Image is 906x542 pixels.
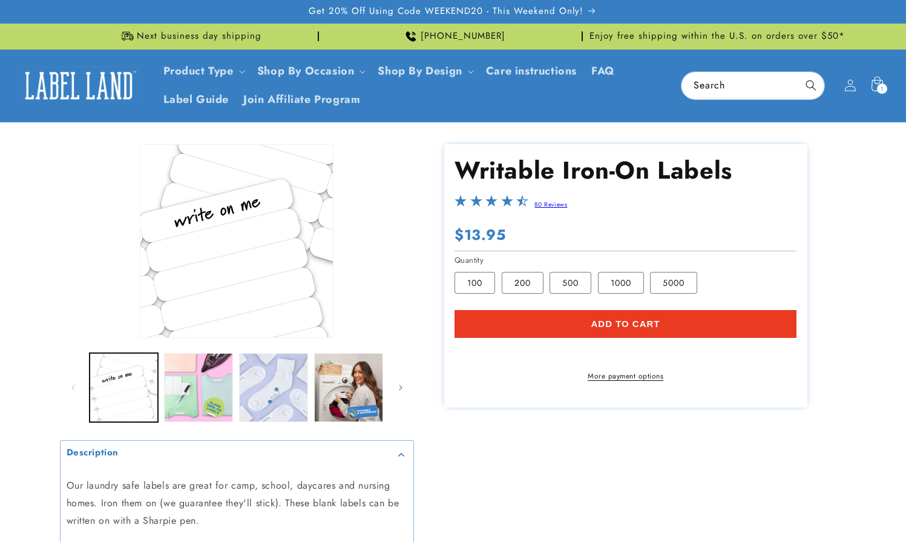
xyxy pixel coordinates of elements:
a: Product Type [163,63,234,79]
button: Search [798,72,824,99]
label: 200 [502,272,543,294]
button: Load image 3 in gallery view [239,353,308,422]
a: More payment options [455,371,796,382]
summary: Description [61,441,413,468]
a: Label Land [14,62,144,109]
legend: Quantity [455,254,485,266]
summary: Shop By Occasion [250,57,371,85]
span: [PHONE_NUMBER] [421,30,505,42]
label: 5000 [650,272,697,294]
button: Load image 2 in gallery view [164,353,233,422]
a: 80 Reviews [534,200,567,209]
a: Label Guide [156,85,237,114]
div: Announcement [324,24,583,49]
span: 4.3-star overall rating [455,198,528,212]
div: Announcement [60,24,319,49]
p: Our laundry safe labels are great for camp, school, daycares and nursing homes. Iron them on (we ... [67,477,407,529]
span: Join Affiliate Program [243,93,360,107]
a: FAQ [584,57,622,85]
button: Slide right [387,374,414,401]
div: Announcement [588,24,847,49]
summary: Product Type [156,57,250,85]
span: Next business day shipping [137,30,261,42]
summary: Shop By Design [370,57,478,85]
a: Shop By Design [378,63,462,79]
label: 500 [550,272,591,294]
span: Get 20% Off Using Code WEEKEND20 - This Weekend Only! [309,5,583,18]
a: Join Affiliate Program [236,85,367,114]
a: Care instructions [479,57,584,85]
button: Load image 1 in gallery view [90,353,159,422]
h2: Description [67,447,119,459]
button: Load image 4 in gallery view [314,353,383,422]
span: Label Guide [163,93,229,107]
h1: Writable Iron-On Labels [455,154,796,186]
span: Shop By Occasion [257,64,355,78]
span: $13.95 [455,225,506,244]
img: Label Land [18,67,139,104]
button: Add to cart [455,310,796,338]
span: Add to cart [591,319,660,329]
label: 100 [455,272,495,294]
button: Slide left [60,374,87,401]
span: Care instructions [486,64,577,78]
span: Enjoy free shipping within the U.S. on orders over $50* [589,30,845,42]
label: 1000 [598,272,644,294]
span: 1 [881,84,884,94]
span: FAQ [591,64,615,78]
